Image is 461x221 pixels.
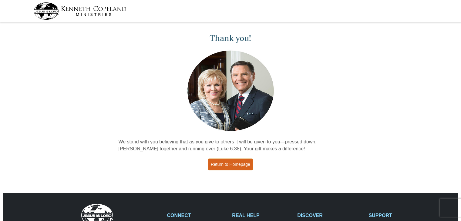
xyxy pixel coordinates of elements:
h2: REAL HELP [232,213,291,218]
h2: DISCOVER [297,213,362,218]
img: Kenneth and Gloria [186,49,275,132]
img: kcm-header-logo.svg [34,2,126,20]
h1: Thank you! [119,33,343,43]
h2: SUPPORT [369,213,428,218]
h2: CONNECT [167,213,226,218]
p: We stand with you believing that as you give to others it will be given to you—pressed down, [PER... [119,139,343,152]
a: Return to Homepage [208,159,253,170]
